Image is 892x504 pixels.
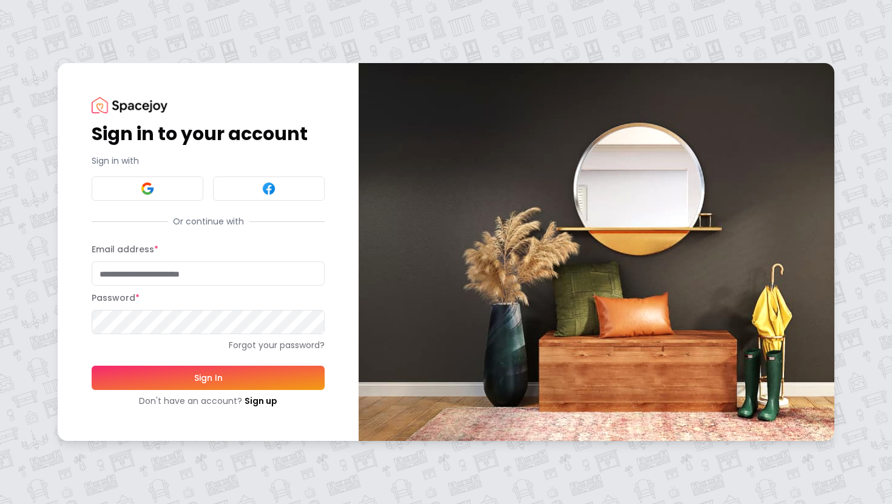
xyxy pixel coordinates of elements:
[262,181,276,196] img: Facebook signin
[92,155,325,167] p: Sign in with
[245,395,277,407] a: Sign up
[140,181,155,196] img: Google signin
[359,63,834,441] img: banner
[92,395,325,407] div: Don't have an account?
[92,243,158,255] label: Email address
[92,97,167,113] img: Spacejoy Logo
[92,366,325,390] button: Sign In
[92,292,140,304] label: Password
[168,215,249,227] span: Or continue with
[92,339,325,351] a: Forgot your password?
[92,123,325,145] h1: Sign in to your account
